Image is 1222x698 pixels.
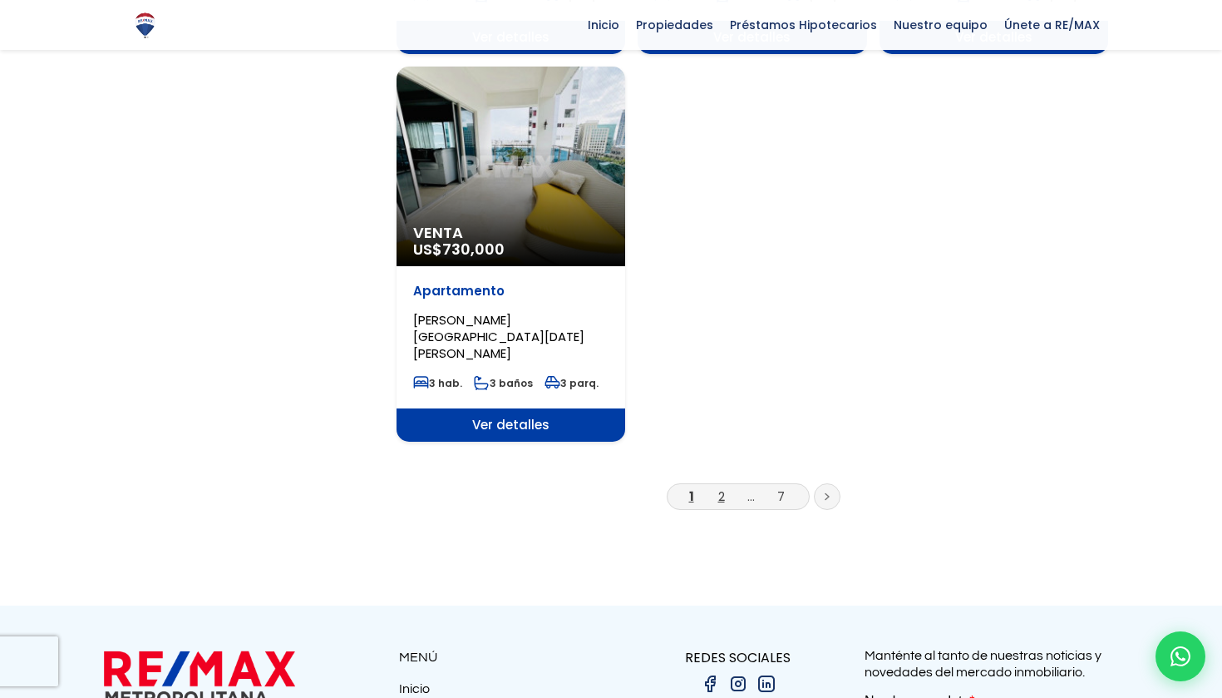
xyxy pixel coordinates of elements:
[399,647,611,668] p: MENÚ
[700,674,720,694] img: facebook.png
[579,12,628,37] span: Inicio
[413,283,609,299] p: Apartamento
[397,67,625,442] a: Venta US$730,000 Apartamento [PERSON_NAME][GEOGRAPHIC_DATA][DATE][PERSON_NAME] 3 hab. 3 baños 3 p...
[628,12,722,37] span: Propiedades
[722,12,885,37] span: Préstamos Hipotecarios
[689,488,694,505] a: 1
[442,239,505,260] span: 730,000
[413,311,584,362] span: [PERSON_NAME][GEOGRAPHIC_DATA][DATE][PERSON_NAME]
[865,647,1118,681] p: Manténte al tanto de nuestras noticias y novedades del mercado inmobiliario.
[747,488,755,505] a: ...
[756,674,776,694] img: linkedin.png
[728,674,748,694] img: instagram.png
[131,11,160,40] img: Logo de REMAX
[996,12,1108,37] span: Únete a RE/MAX
[413,225,609,241] span: Venta
[885,12,996,37] span: Nuestro equipo
[474,376,533,390] span: 3 baños
[413,376,462,390] span: 3 hab.
[611,647,865,668] p: REDES SOCIALES
[397,408,625,442] span: Ver detalles
[413,239,505,260] span: US$
[544,376,599,390] span: 3 parq.
[777,488,785,505] a: 7
[718,488,725,505] a: 2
